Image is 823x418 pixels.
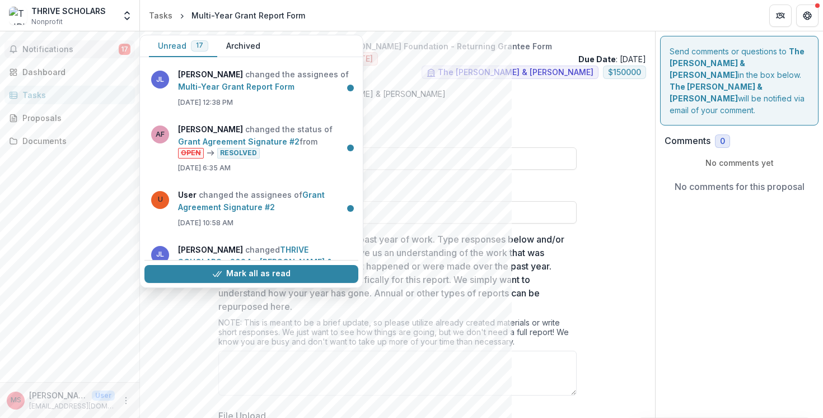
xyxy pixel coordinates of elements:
[178,245,337,291] a: THRIVE SCHOLARS - 2024 - [PERSON_NAME] & [PERSON_NAME] Foundation - Returning Grantee Form
[22,135,126,147] div: Documents
[22,45,119,54] span: Notifications
[149,35,217,57] button: Unread
[149,10,172,21] div: Tasks
[158,88,637,100] p: : [PERSON_NAME] from The [PERSON_NAME] & [PERSON_NAME]
[29,401,115,411] p: [EMAIL_ADDRESS][DOMAIN_NAME]
[217,35,269,57] button: Archived
[665,136,710,146] h2: Comments
[149,40,646,52] p: THRIVE SCHOLARS - 2024 - [PERSON_NAME] & [PERSON_NAME] Foundation - Returning Grantee Form
[22,89,126,101] div: Tasks
[178,189,352,213] p: changed the assignees of
[438,68,593,77] span: The [PERSON_NAME] & [PERSON_NAME]
[178,137,300,146] a: Grant Agreement Signature #2
[670,47,805,80] strong: The [PERSON_NAME] & [PERSON_NAME]
[119,44,130,55] span: 17
[178,68,352,93] p: changed the assignees of
[144,7,177,24] a: Tasks
[119,4,135,27] button: Open entity switcher
[665,157,814,169] p: No comments yet
[119,394,133,407] button: More
[9,7,27,25] img: THRIVE SCHOLARS
[4,40,135,58] button: Notifications17
[4,86,135,104] a: Tasks
[675,180,805,193] p: No comments for this proposal
[670,82,763,103] strong: The [PERSON_NAME] & [PERSON_NAME]
[218,233,570,313] p: Please provide an update for the past year of work. Type responses below and/or upload any docume...
[578,53,646,65] p: : [DATE]
[144,265,358,283] button: Mark all as read
[769,4,792,27] button: Partners
[31,5,106,17] div: THRIVE SCHOLARS
[92,391,115,401] p: User
[720,137,725,146] span: 0
[4,109,135,127] a: Proposals
[218,318,577,351] div: NOTE: This is meant to be a brief update, so please utilize already created materials or write sh...
[796,4,819,27] button: Get Help
[660,36,819,126] div: Send comments or questions to in the box below. will be notified via email of your comment.
[144,7,310,24] nav: breadcrumb
[196,41,203,49] span: 17
[22,112,126,124] div: Proposals
[4,63,135,81] a: Dashboard
[4,132,135,150] a: Documents
[178,244,352,304] p: changed from
[11,397,21,404] div: Martha Sanchez
[578,54,616,64] strong: Due Date
[191,10,305,21] div: Multi-Year Grant Report Form
[178,190,325,212] a: Grant Agreement Signature #2
[29,389,87,401] p: [PERSON_NAME]
[178,82,294,91] a: Multi-Year Grant Report Form
[178,123,352,159] p: changed the status of from
[608,68,641,77] span: $ 150000
[31,17,63,27] span: Nonprofit
[22,66,126,78] div: Dashboard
